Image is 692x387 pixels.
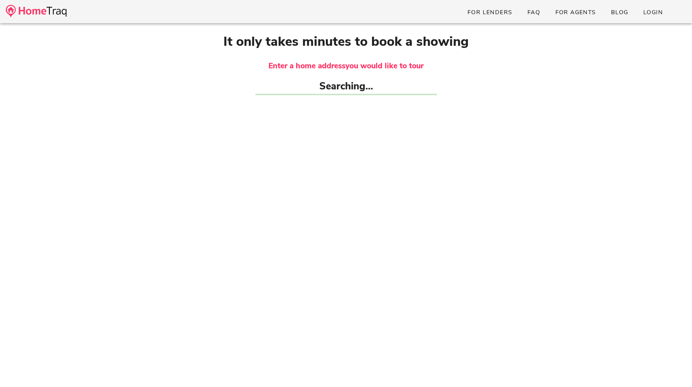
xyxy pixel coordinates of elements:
[345,61,424,71] span: you would like to tour
[527,8,541,16] span: FAQ
[605,6,634,19] a: Blog
[549,6,602,19] a: For Agents
[26,60,666,72] h3: Enter a home address
[555,8,596,16] span: For Agents
[461,6,518,19] a: For Lenders
[6,5,66,17] img: desktop-logo.34a1112.png
[637,6,669,19] a: Login
[643,8,663,16] span: Login
[611,8,628,16] span: Blog
[467,8,513,16] span: For Lenders
[255,79,437,94] h2: Searching...
[521,6,546,19] a: FAQ
[656,352,692,387] iframe: Chat Widget
[223,33,469,51] span: It only takes minutes to book a showing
